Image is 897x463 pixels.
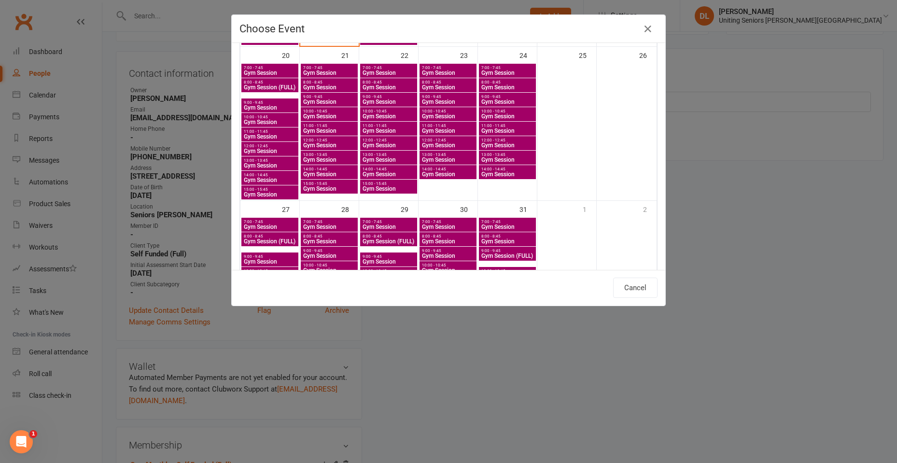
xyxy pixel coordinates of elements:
[481,239,534,244] span: Gym Session
[421,128,475,134] span: Gym Session
[519,201,537,217] div: 31
[303,153,356,157] span: 13:00 - 13:45
[481,224,534,230] span: Gym Session
[303,70,356,76] span: Gym Session
[10,430,33,453] iframe: Intercom live chat
[421,109,475,113] span: 10:00 - 10:45
[481,138,534,142] span: 12:00 - 12:45
[243,134,296,140] span: Gym Session
[481,220,534,224] span: 7:00 - 7:45
[401,47,418,63] div: 22
[362,138,415,142] span: 12:00 - 12:45
[579,47,596,63] div: 25
[362,220,415,224] span: 7:00 - 7:45
[421,234,475,239] span: 8:00 - 8:45
[421,224,475,230] span: Gym Session
[303,124,356,128] span: 11:00 - 11:45
[362,254,415,259] span: 9:00 - 9:45
[643,201,657,217] div: 2
[421,113,475,119] span: Gym Session
[362,113,415,119] span: Gym Session
[243,66,296,70] span: 7:00 - 7:45
[362,186,415,192] span: Gym Session
[401,201,418,217] div: 29
[481,142,534,148] span: Gym Session
[243,269,296,273] span: 10:00 - 10:45
[303,167,356,171] span: 14:00 - 14:45
[362,109,415,113] span: 10:00 - 10:45
[421,267,475,273] span: Gym Session
[303,263,356,267] span: 10:00 - 10:45
[243,192,296,197] span: Gym Session
[481,153,534,157] span: 13:00 - 13:45
[481,234,534,239] span: 8:00 - 8:45
[460,47,477,63] div: 23
[243,158,296,163] span: 13:00 - 13:45
[243,173,296,177] span: 14:00 - 14:45
[243,119,296,125] span: Gym Session
[421,138,475,142] span: 12:00 - 12:45
[243,234,296,239] span: 8:00 - 8:45
[341,201,359,217] div: 28
[481,171,534,177] span: Gym Session
[421,95,475,99] span: 9:00 - 9:45
[303,171,356,177] span: Gym Session
[243,187,296,192] span: 15:00 - 15:45
[362,171,415,177] span: Gym Session
[239,23,658,35] h4: Choose Event
[243,129,296,134] span: 11:00 - 11:45
[243,254,296,259] span: 9:00 - 9:45
[421,84,475,90] span: Gym Session
[421,253,475,259] span: Gym Session
[362,70,415,76] span: Gym Session
[481,113,534,119] span: Gym Session
[303,253,356,259] span: Gym Session
[421,157,475,163] span: Gym Session
[362,142,415,148] span: Gym Session
[243,259,296,265] span: Gym Session
[421,171,475,177] span: Gym Session
[303,186,356,192] span: Gym Session
[303,182,356,186] span: 15:00 - 15:45
[303,113,356,119] span: Gym Session
[481,157,534,163] span: Gym Session
[362,182,415,186] span: 15:00 - 15:45
[421,167,475,171] span: 14:00 - 14:45
[481,80,534,84] span: 8:00 - 8:45
[303,224,356,230] span: Gym Session
[362,95,415,99] span: 9:00 - 9:45
[303,239,356,244] span: Gym Session
[481,249,534,253] span: 9:00 - 9:45
[481,99,534,105] span: Gym Session
[362,269,415,273] span: 10:00 - 10:45
[362,239,415,244] span: Gym Session (FULL)
[303,157,356,163] span: Gym Session
[303,128,356,134] span: Gym Session
[303,142,356,148] span: Gym Session
[362,37,415,43] span: Gym Session
[481,253,534,259] span: Gym Session (FULL)
[362,84,415,90] span: Gym Session
[243,100,296,105] span: 9:00 - 9:45
[362,124,415,128] span: 11:00 - 11:45
[421,80,475,84] span: 8:00 - 8:45
[481,70,534,76] span: Gym Session
[421,220,475,224] span: 7:00 - 7:45
[243,37,296,43] span: Gym Session
[303,66,356,70] span: 7:00 - 7:45
[421,142,475,148] span: Gym Session
[282,47,299,63] div: 20
[303,267,356,273] span: Gym Session
[243,239,296,244] span: Gym Session (FULL)
[481,109,534,113] span: 10:00 - 10:45
[243,148,296,154] span: Gym Session
[640,21,656,37] button: Close
[362,128,415,134] span: Gym Session
[481,84,534,90] span: Gym Session
[421,66,475,70] span: 7:00 - 7:45
[243,115,296,119] span: 10:00 - 10:45
[243,70,296,76] span: Gym Session
[421,239,475,244] span: Gym Session
[243,220,296,224] span: 7:00 - 7:45
[421,263,475,267] span: 10:00 - 10:45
